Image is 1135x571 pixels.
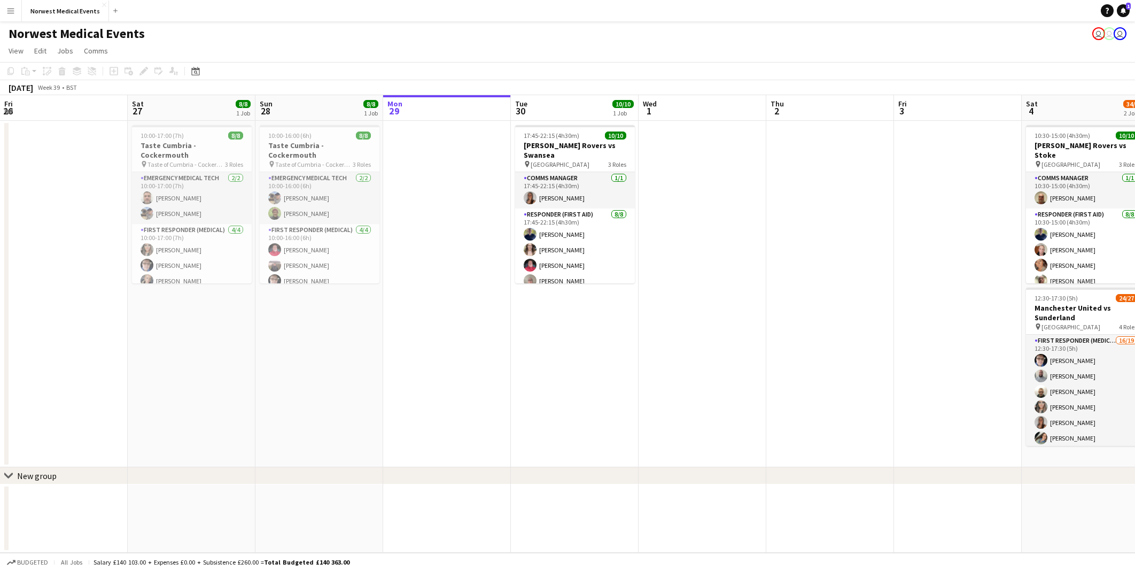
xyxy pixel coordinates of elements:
[608,160,626,168] span: 3 Roles
[898,99,907,109] span: Fri
[613,109,633,117] div: 1 Job
[132,99,144,109] span: Sat
[1117,4,1130,17] a: 1
[771,99,784,109] span: Thu
[9,26,145,42] h1: Norwest Medical Events
[260,141,379,160] h3: Taste Cumbria - Cockermouth
[225,160,243,168] span: 3 Roles
[22,1,109,21] button: Norwest Medical Events
[1026,99,1038,109] span: Sat
[1035,132,1090,140] span: 10:30-15:00 (4h30m)
[17,559,48,566] span: Budgeted
[1035,294,1078,302] span: 12:30-17:30 (5h)
[364,109,378,117] div: 1 Job
[4,44,28,58] a: View
[514,105,527,117] span: 30
[236,100,251,108] span: 8/8
[612,100,634,108] span: 10/10
[57,46,73,56] span: Jobs
[260,125,379,283] app-job-card: 10:00-16:00 (6h)8/8Taste Cumbria - Cockermouth Taste of Cumbria - Cockermouth3 RolesEmergency Med...
[236,109,250,117] div: 1 Job
[641,105,657,117] span: 1
[35,83,62,91] span: Week 39
[4,99,13,109] span: Fri
[1041,323,1100,331] span: [GEOGRAPHIC_DATA]
[17,470,57,481] div: New group
[141,132,184,140] span: 10:00-17:00 (7h)
[3,105,13,117] span: 26
[1092,27,1105,40] app-user-avatar: Rory Murphy
[9,46,24,56] span: View
[643,99,657,109] span: Wed
[1041,160,1100,168] span: [GEOGRAPHIC_DATA]
[515,172,635,209] app-card-role: Comms Manager1/117:45-22:15 (4h30m)[PERSON_NAME]
[1126,3,1131,10] span: 1
[132,172,252,224] app-card-role: Emergency Medical Tech2/210:00-17:00 (7h)[PERSON_NAME][PERSON_NAME]
[605,132,626,140] span: 10/10
[515,99,527,109] span: Tue
[515,209,635,353] app-card-role: Responder (First Aid)8/817:45-22:15 (4h30m)[PERSON_NAME][PERSON_NAME][PERSON_NAME][PERSON_NAME]
[9,82,33,93] div: [DATE]
[34,46,46,56] span: Edit
[132,141,252,160] h3: Taste Cumbria - Cockermouth
[84,46,108,56] span: Comms
[515,141,635,160] h3: [PERSON_NAME] Rovers vs Swansea
[132,224,252,307] app-card-role: First Responder (Medical)4/410:00-17:00 (7h)[PERSON_NAME][PERSON_NAME][PERSON_NAME]
[80,44,112,58] a: Comms
[387,99,402,109] span: Mon
[66,83,77,91] div: BST
[515,125,635,283] app-job-card: 17:45-22:15 (4h30m)10/10[PERSON_NAME] Rovers vs Swansea [GEOGRAPHIC_DATA]3 RolesComms Manager1/11...
[1114,27,1126,40] app-user-avatar: Rory Murphy
[94,558,349,566] div: Salary £140 103.00 + Expenses £0.00 + Subsistence £260.00 =
[531,160,589,168] span: [GEOGRAPHIC_DATA]
[353,160,371,168] span: 3 Roles
[260,99,273,109] span: Sun
[1024,105,1038,117] span: 4
[5,557,50,568] button: Budgeted
[363,100,378,108] span: 8/8
[228,132,243,140] span: 8/8
[386,105,402,117] span: 29
[769,105,784,117] span: 2
[30,44,51,58] a: Edit
[260,172,379,224] app-card-role: Emergency Medical Tech2/210:00-16:00 (6h)[PERSON_NAME][PERSON_NAME]
[897,105,907,117] span: 3
[356,132,371,140] span: 8/8
[59,558,84,566] span: All jobs
[524,132,579,140] span: 17:45-22:15 (4h30m)
[1103,27,1116,40] app-user-avatar: Rory Murphy
[268,132,312,140] span: 10:00-16:00 (6h)
[264,558,349,566] span: Total Budgeted £140 363.00
[132,125,252,283] app-job-card: 10:00-17:00 (7h)8/8Taste Cumbria - Cockermouth Taste of Cumbria - Cockermouth3 RolesEmergency Med...
[260,224,379,307] app-card-role: First Responder (Medical)4/410:00-16:00 (6h)[PERSON_NAME][PERSON_NAME][PERSON_NAME]
[147,160,225,168] span: Taste of Cumbria - Cockermouth
[275,160,353,168] span: Taste of Cumbria - Cockermouth
[53,44,77,58] a: Jobs
[258,105,273,117] span: 28
[130,105,144,117] span: 27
